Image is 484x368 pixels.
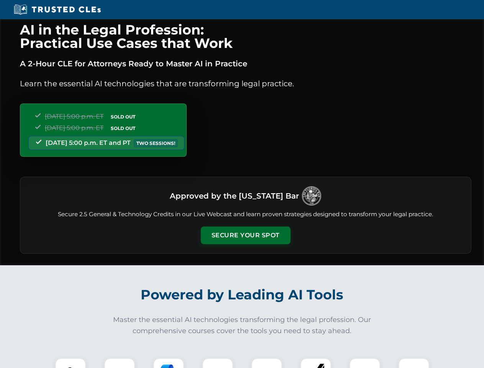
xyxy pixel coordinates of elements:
h3: Approved by the [US_STATE] Bar [170,189,299,203]
img: Logo [302,186,321,205]
p: Master the essential AI technologies transforming the legal profession. Our comprehensive courses... [108,314,376,337]
span: [DATE] 5:00 p.m. ET [45,113,103,120]
span: SOLD OUT [108,124,138,132]
p: Learn the essential AI technologies that are transforming legal practice. [20,77,471,90]
button: Secure Your Spot [201,227,290,244]
img: Trusted CLEs [11,4,103,15]
p: Secure 2.5 General & Technology Credits in our Live Webcast and learn proven strategies designed ... [30,210,462,219]
p: A 2-Hour CLE for Attorneys Ready to Master AI in Practice [20,58,471,70]
h2: Powered by Leading AI Tools [30,281,454,308]
span: [DATE] 5:00 p.m. ET [45,124,103,131]
span: SOLD OUT [108,113,138,121]
h1: AI in the Legal Profession: Practical Use Cases that Work [20,23,471,50]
